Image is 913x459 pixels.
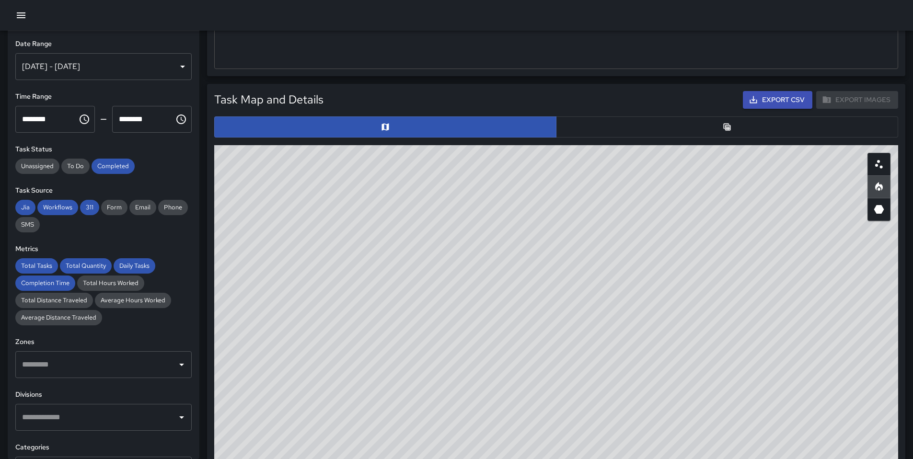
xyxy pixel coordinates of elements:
button: Choose time, selected time is 11:59 PM [172,110,191,129]
div: Unassigned [15,159,59,174]
span: Total Tasks [15,262,58,270]
div: Total Tasks [15,258,58,274]
div: SMS [15,217,40,232]
div: Jia [15,200,35,215]
svg: Map [381,122,390,132]
button: Scatterplot [867,153,890,176]
div: Total Quantity [60,258,112,274]
div: [DATE] - [DATE] [15,53,192,80]
svg: 3D Heatmap [873,204,885,215]
div: Total Distance Traveled [15,293,93,308]
div: Average Distance Traveled [15,310,102,325]
h6: Divisions [15,390,192,400]
span: Unassigned [15,162,59,170]
button: Export CSV [743,91,812,109]
button: Choose time, selected time is 12:00 AM [75,110,94,129]
button: Table [556,116,898,138]
div: Average Hours Worked [95,293,171,308]
button: Open [175,358,188,371]
span: Completed [92,162,135,170]
h6: Task Source [15,185,192,196]
button: 3D Heatmap [867,198,890,221]
svg: Scatterplot [873,159,885,170]
span: Total Distance Traveled [15,296,93,304]
h6: Date Range [15,39,192,49]
span: Form [101,203,127,211]
svg: Heatmap [873,181,885,193]
svg: Table [722,122,732,132]
div: Completion Time [15,275,75,291]
h6: Time Range [15,92,192,102]
span: 311 [80,203,99,211]
span: Completion Time [15,279,75,287]
h6: Zones [15,337,192,347]
span: To Do [61,162,90,170]
span: Total Quantity [60,262,112,270]
h6: Categories [15,442,192,453]
button: Open [175,411,188,424]
div: 311 [80,200,99,215]
div: To Do [61,159,90,174]
div: Form [101,200,127,215]
h5: Task Map and Details [214,92,324,107]
button: Heatmap [867,175,890,198]
div: Total Hours Worked [77,275,144,291]
h6: Metrics [15,244,192,254]
span: Workflows [37,203,78,211]
span: Average Hours Worked [95,296,171,304]
h6: Task Status [15,144,192,155]
button: Map [214,116,556,138]
span: Jia [15,203,35,211]
span: Daily Tasks [114,262,155,270]
div: Completed [92,159,135,174]
div: Workflows [37,200,78,215]
span: Average Distance Traveled [15,313,102,321]
div: Phone [158,200,188,215]
div: Email [129,200,156,215]
span: Total Hours Worked [77,279,144,287]
span: Phone [158,203,188,211]
span: SMS [15,220,40,229]
span: Email [129,203,156,211]
div: Daily Tasks [114,258,155,274]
